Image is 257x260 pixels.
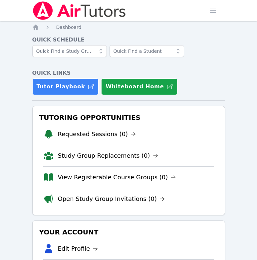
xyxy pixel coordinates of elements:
input: Quick Find a Study Group [32,45,107,57]
span: Dashboard [56,25,82,30]
h3: Your Account [38,226,219,238]
a: Dashboard [56,24,82,31]
a: View Registerable Course Groups (0) [58,173,176,182]
a: Requested Sessions (0) [58,130,136,139]
input: Quick Find a Student [110,45,184,57]
h4: Quick Links [32,69,225,77]
h3: Tutoring Opportunities [38,112,219,124]
h4: Quick Schedule [32,36,225,44]
a: Study Group Replacements (0) [58,151,158,160]
nav: Breadcrumb [32,24,225,31]
img: Air Tutors [32,1,127,20]
a: Open Study Group Invitations (0) [58,194,165,204]
a: Edit Profile [58,244,98,253]
a: Tutor Playbook [32,78,99,95]
button: Whiteboard Home [101,78,177,95]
